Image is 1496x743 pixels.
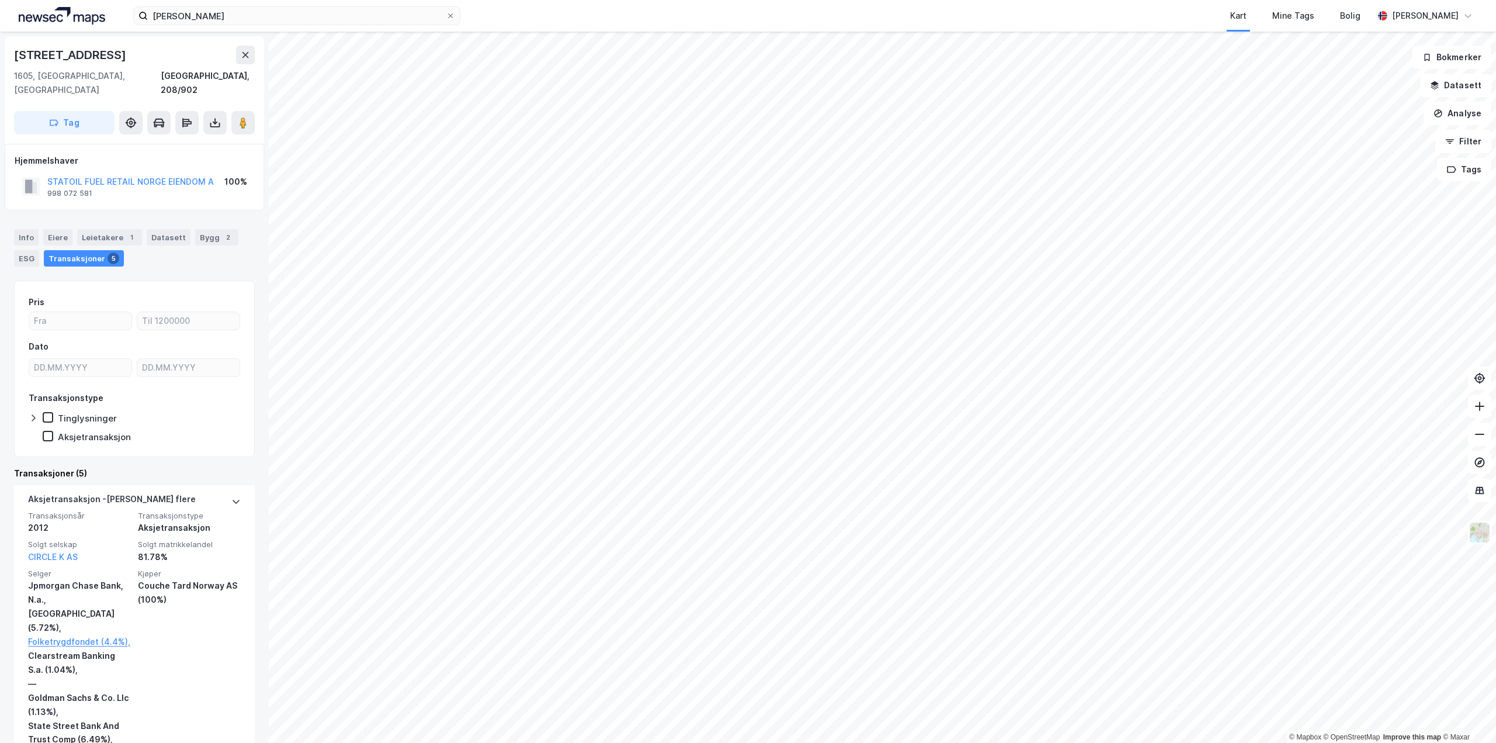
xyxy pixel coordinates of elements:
div: 1605, [GEOGRAPHIC_DATA], [GEOGRAPHIC_DATA] [14,69,161,97]
a: Folketrygdfondet (4.4%), [28,635,131,649]
div: 998 072 581 [47,189,92,198]
div: Pris [29,295,44,309]
span: Transaksjonsår [28,511,131,521]
input: Søk på adresse, matrikkel, gårdeiere, leietakere eller personer [148,7,446,25]
div: Transaksjoner (5) [14,466,255,481]
div: Aksjetransaksjon - [PERSON_NAME] flere [28,492,196,511]
div: 81.78% [138,550,241,564]
div: Bolig [1340,9,1360,23]
div: Dato [29,340,49,354]
div: — [28,677,131,691]
button: Analyse [1424,102,1491,125]
div: 2 [222,231,234,243]
div: Transaksjoner [44,250,124,267]
div: Kart [1230,9,1246,23]
div: Couche Tard Norway AS (100%) [138,579,241,607]
input: DD.MM.YYYY [137,359,240,376]
div: [STREET_ADDRESS] [14,46,129,64]
span: Kjøper [138,569,241,579]
div: 2012 [28,521,131,535]
iframe: Chat Widget [1438,687,1496,743]
input: DD.MM.YYYY [29,359,131,376]
div: [GEOGRAPHIC_DATA], 208/902 [161,69,255,97]
div: 100% [224,175,247,189]
div: Hjemmelshaver [15,154,254,168]
a: CIRCLE K AS [28,552,78,562]
div: Leietakere [77,229,142,246]
button: Datasett [1420,74,1491,97]
div: 5 [108,253,119,264]
div: Transaksjonstype [29,391,103,405]
div: Bygg [195,229,238,246]
a: OpenStreetMap [1324,733,1380,741]
a: Improve this map [1383,733,1441,741]
button: Bokmerker [1412,46,1491,69]
span: Solgt matrikkelandel [138,540,241,550]
input: Fra [29,312,131,330]
div: Aksjetransaksjon [58,431,131,443]
span: Selger [28,569,131,579]
span: Solgt selskap [28,540,131,550]
div: Datasett [147,229,191,246]
div: Tinglysninger [58,413,117,424]
button: Tags [1437,158,1491,181]
div: Info [14,229,39,246]
img: logo.a4113a55bc3d86da70a041830d287a7e.svg [19,7,105,25]
button: Tag [14,111,115,134]
div: Eiere [43,229,72,246]
div: Goldman Sachs & Co. Llc (1.13%), [28,691,131,719]
div: 1 [126,231,137,243]
div: Aksjetransaksjon [138,521,241,535]
div: Mine Tags [1272,9,1314,23]
button: Filter [1435,130,1491,153]
div: Jpmorgan Chase Bank, N.a., [GEOGRAPHIC_DATA] (5.72%), [28,579,131,635]
a: Mapbox [1289,733,1321,741]
div: Clearstream Banking S.a. (1.04%), [28,649,131,677]
div: ESG [14,250,39,267]
input: Til 1200000 [137,312,240,330]
img: Z [1469,521,1491,544]
div: [PERSON_NAME] [1392,9,1459,23]
span: Transaksjonstype [138,511,241,521]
